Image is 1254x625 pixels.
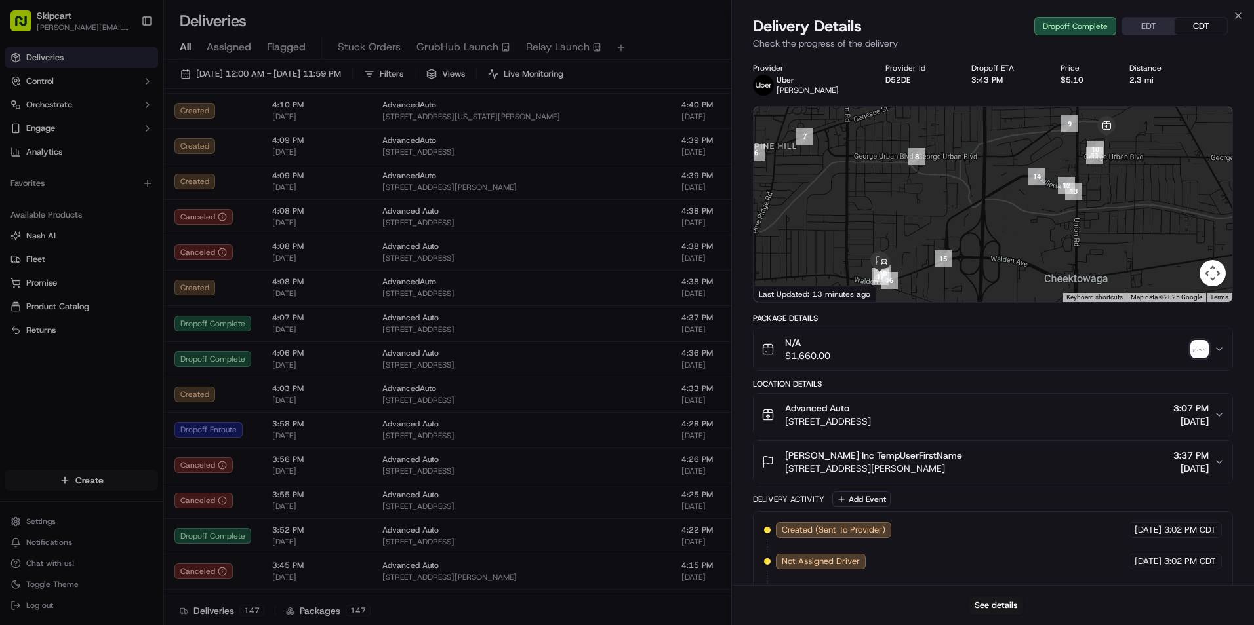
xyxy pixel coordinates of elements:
[1082,136,1109,163] div: 10
[753,313,1233,324] div: Package Details
[753,75,774,96] img: uber-new-logo.jpeg
[1135,556,1162,567] span: [DATE]
[13,52,239,73] p: Welcome 👋
[1061,75,1108,85] div: $5.10
[903,143,931,170] div: 8
[929,245,957,273] div: 15
[1066,293,1123,302] button: Keyboard shortcuts
[753,63,864,73] div: Provider
[782,524,885,536] span: Created (Sent To Provider)
[753,494,824,504] div: Delivery Activity
[785,449,962,462] span: [PERSON_NAME] Inc TempUserFirstName
[1173,402,1209,415] span: 3:07 PM
[45,125,215,138] div: Start new chat
[885,75,910,85] button: D52DE
[1200,260,1226,286] button: Map camera controls
[1122,18,1175,35] button: EDT
[791,123,819,150] div: 7
[1081,142,1108,169] div: 11
[1056,110,1083,138] div: 9
[754,286,876,302] div: Last Updated: 13 minutes ago
[1190,340,1209,358] img: signature_proof_of_delivery image
[742,139,770,166] div: 6
[13,191,24,202] div: 📗
[1131,294,1202,301] span: Map data ©2025 Google
[124,190,211,203] span: API Documentation
[754,328,1232,370] button: N/A$1,660.00signature_proof_of_delivery image
[13,13,39,39] img: Nash
[785,336,830,349] span: N/A
[753,379,1233,389] div: Location Details
[785,415,871,428] span: [STREET_ADDRESS]
[1129,75,1186,85] div: 2.3 mi
[1135,524,1162,536] span: [DATE]
[1210,294,1228,301] a: Terms (opens in new tab)
[26,190,100,203] span: Knowledge Base
[969,596,1023,615] button: See details
[757,285,800,302] img: Google
[971,63,1039,73] div: Dropoff ETA
[754,441,1232,483] button: [PERSON_NAME] Inc TempUserFirstName[STREET_ADDRESS][PERSON_NAME]3:37 PM[DATE]
[885,63,950,73] div: Provider Id
[131,222,159,232] span: Pylon
[8,185,106,208] a: 📗Knowledge Base
[1173,462,1209,475] span: [DATE]
[34,85,236,98] input: Got a question? Start typing here...
[753,16,862,37] span: Delivery Details
[106,185,216,208] a: 💻API Documentation
[1164,524,1216,536] span: 3:02 PM CDT
[1061,63,1108,73] div: Price
[1173,415,1209,428] span: [DATE]
[754,394,1232,436] button: Advanced Auto[STREET_ADDRESS]3:07 PM[DATE]
[45,138,166,149] div: We're available if you need us!
[1173,449,1209,462] span: 3:37 PM
[785,402,849,415] span: Advanced Auto
[1023,162,1051,190] div: 14
[1175,18,1227,35] button: CDT
[832,491,891,507] button: Add Event
[1060,178,1087,205] div: 13
[13,125,37,149] img: 1736555255976-a54dd68f-1ca7-489b-9aae-adbdc363a1c4
[782,556,860,567] span: Not Assigned Driver
[1129,63,1186,73] div: Distance
[971,75,1039,85] div: 3:43 PM
[1053,172,1080,199] div: 12
[785,462,962,475] span: [STREET_ADDRESS][PERSON_NAME]
[111,191,121,202] div: 💻
[753,37,1233,50] p: Check the progress of the delivery
[777,85,839,96] span: [PERSON_NAME]
[1164,556,1216,567] span: 3:02 PM CDT
[785,349,830,362] span: $1,660.00
[757,285,800,302] a: Open this area in Google Maps (opens a new window)
[777,75,839,85] p: Uber
[92,221,159,232] a: Powered byPylon
[223,129,239,145] button: Start new chat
